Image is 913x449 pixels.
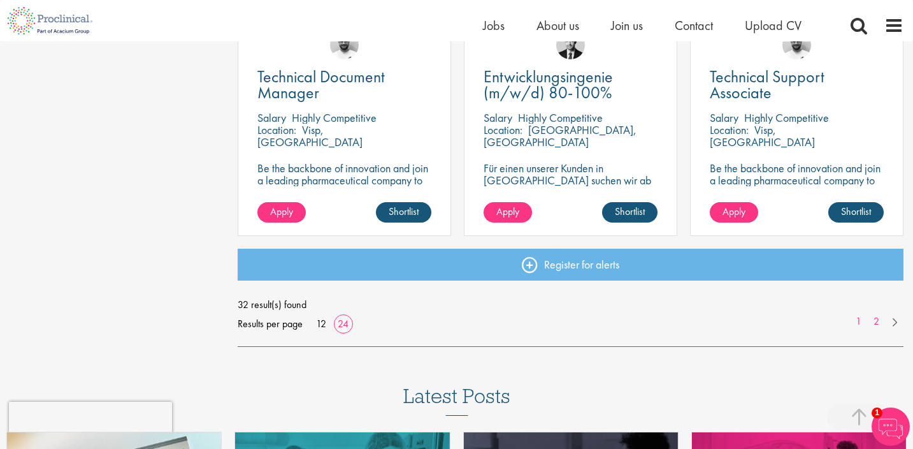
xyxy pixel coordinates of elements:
[710,66,824,103] span: Technical Support Associate
[292,110,377,125] p: Highly Competitive
[849,314,868,329] a: 1
[611,17,643,34] a: Join us
[483,17,505,34] a: Jobs
[710,162,884,210] p: Be the backbone of innovation and join a leading pharmaceutical company to help keep life-changin...
[257,122,296,137] span: Location:
[312,317,331,330] a: 12
[257,69,431,101] a: Technical Document Manager
[745,17,802,34] a: Upload CV
[484,202,532,223] a: Apply
[710,110,738,125] span: Salary
[556,31,585,59] img: Thomas Wenig
[257,66,385,103] span: Technical Document Manager
[710,202,758,223] a: Apply
[257,110,286,125] span: Salary
[257,122,363,149] p: Visp, [GEOGRAPHIC_DATA]
[238,249,903,281] a: Register for alerts
[484,66,613,103] span: Entwicklungsingenie (m/w/d) 80-100%
[376,202,431,223] a: Shortlist
[330,31,359,59] img: Emile De Beer
[675,17,713,34] a: Contact
[484,110,512,125] span: Salary
[710,122,815,149] p: Visp, [GEOGRAPHIC_DATA]
[518,110,603,125] p: Highly Competitive
[710,122,749,137] span: Location:
[270,205,293,218] span: Apply
[602,202,658,223] a: Shortlist
[484,69,658,101] a: Entwicklungsingenie (m/w/d) 80-100%
[484,122,522,137] span: Location:
[536,17,579,34] a: About us
[9,402,172,440] iframe: reCAPTCHA
[257,202,306,223] a: Apply
[782,31,811,59] img: Emile De Beer
[333,317,353,330] a: 24
[484,122,636,149] p: [GEOGRAPHIC_DATA], [GEOGRAPHIC_DATA]
[722,205,745,218] span: Apply
[872,408,910,446] img: Chatbot
[828,202,884,223] a: Shortlist
[403,385,510,416] h3: Latest Posts
[238,295,903,314] span: 32 result(s) found
[484,162,658,223] p: Für einen unserer Kunden in [GEOGRAPHIC_DATA] suchen wir ab sofort einen Entwicklungsingenieur Ku...
[710,69,884,101] a: Technical Support Associate
[496,205,519,218] span: Apply
[257,162,431,210] p: Be the backbone of innovation and join a leading pharmaceutical company to help keep life-changin...
[872,408,882,418] span: 1
[867,314,886,329] a: 2
[744,110,829,125] p: Highly Competitive
[238,314,303,334] span: Results per page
